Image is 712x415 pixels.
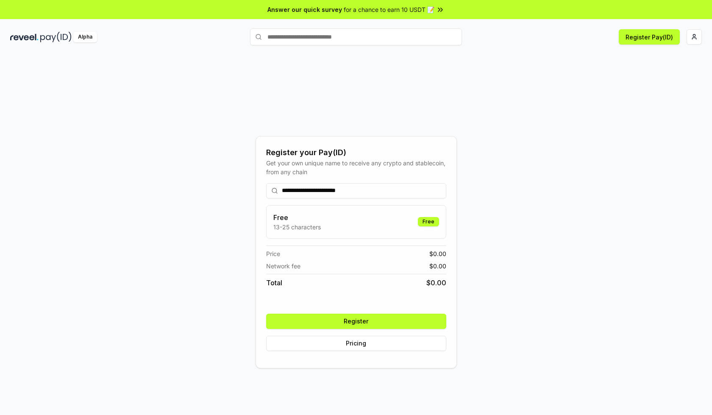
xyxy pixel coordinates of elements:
span: Network fee [266,262,300,270]
button: Pricing [266,336,446,351]
span: $ 0.00 [429,262,446,270]
div: Alpha [73,32,97,42]
span: Price [266,249,280,258]
img: pay_id [40,32,72,42]
span: $ 0.00 [429,249,446,258]
div: Get your own unique name to receive any crypto and stablecoin, from any chain [266,159,446,176]
button: Register [266,314,446,329]
span: $ 0.00 [426,278,446,288]
p: 13-25 characters [273,223,321,231]
div: Free [418,217,439,226]
h3: Free [273,212,321,223]
img: reveel_dark [10,32,39,42]
span: Answer our quick survey [267,5,342,14]
button: Register Pay(ID) [619,29,680,45]
span: for a chance to earn 10 USDT 📝 [344,5,434,14]
span: Total [266,278,282,288]
div: Register your Pay(ID) [266,147,446,159]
